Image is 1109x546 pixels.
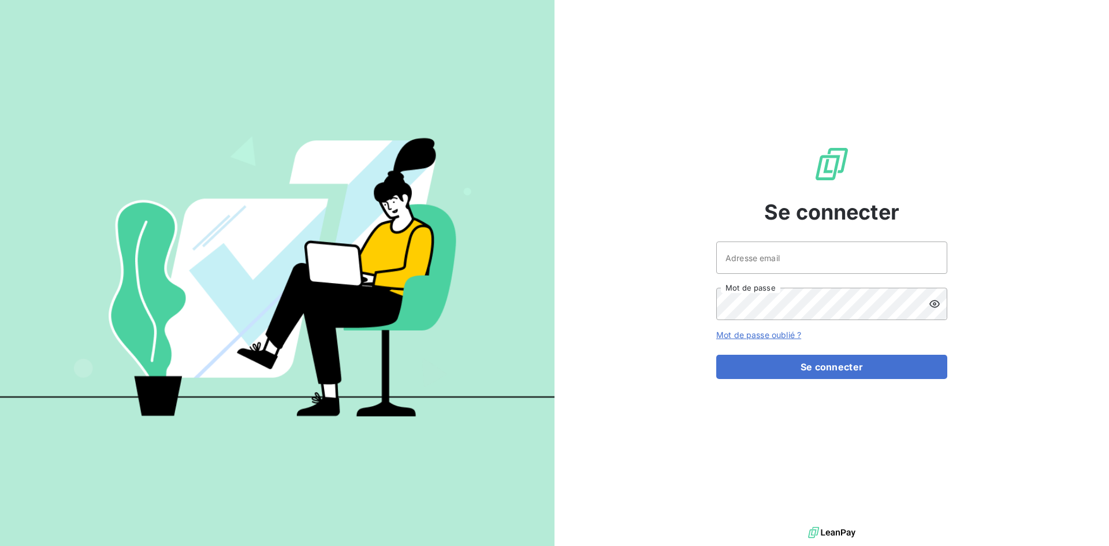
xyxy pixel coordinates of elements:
[808,524,855,541] img: logo
[764,196,899,228] span: Se connecter
[716,330,801,340] a: Mot de passe oublié ?
[813,146,850,183] img: Logo LeanPay
[716,355,947,379] button: Se connecter
[716,242,947,274] input: placeholder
